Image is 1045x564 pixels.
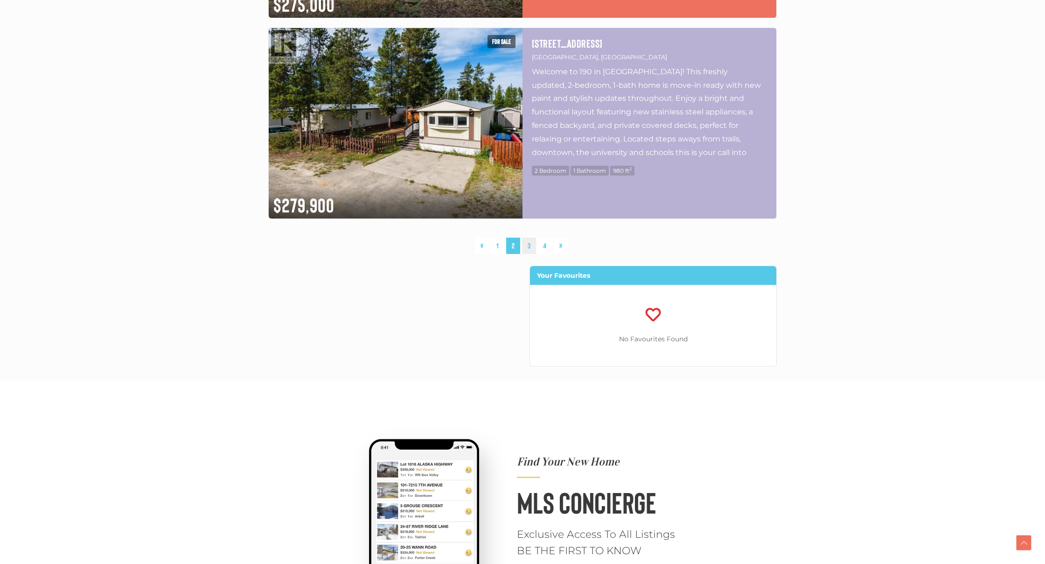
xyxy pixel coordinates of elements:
[491,238,504,254] a: 1
[571,166,609,176] span: 1 Bathroom
[537,238,552,254] a: 4
[629,166,632,171] sup: 2
[488,35,516,48] span: For sale
[517,526,693,559] p: Exclusive Access To All Listings BE THE FIRST TO KNOW
[532,37,767,49] a: [STREET_ADDRESS]
[517,456,693,467] h4: Find Your New Home
[610,166,634,176] span: 980 ft
[537,271,590,280] strong: Your Favourites
[532,65,767,159] p: Welcome to 190 in [GEOGRAPHIC_DATA]! This freshly updated, 2-bedroom, 1-bath home is move-in read...
[532,52,767,63] p: [GEOGRAPHIC_DATA], [GEOGRAPHIC_DATA]
[269,28,522,219] img: 190-986 RANGE ROAD, Whitehorse, Yukon
[532,166,569,176] span: 2 Bedroom
[530,333,776,345] p: No Favourites Found
[554,238,568,254] a: »
[269,187,522,219] div: $279,900
[517,487,693,517] h2: MLS Concierge
[475,238,489,254] a: «
[522,238,536,254] a: 3
[506,238,520,254] span: 2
